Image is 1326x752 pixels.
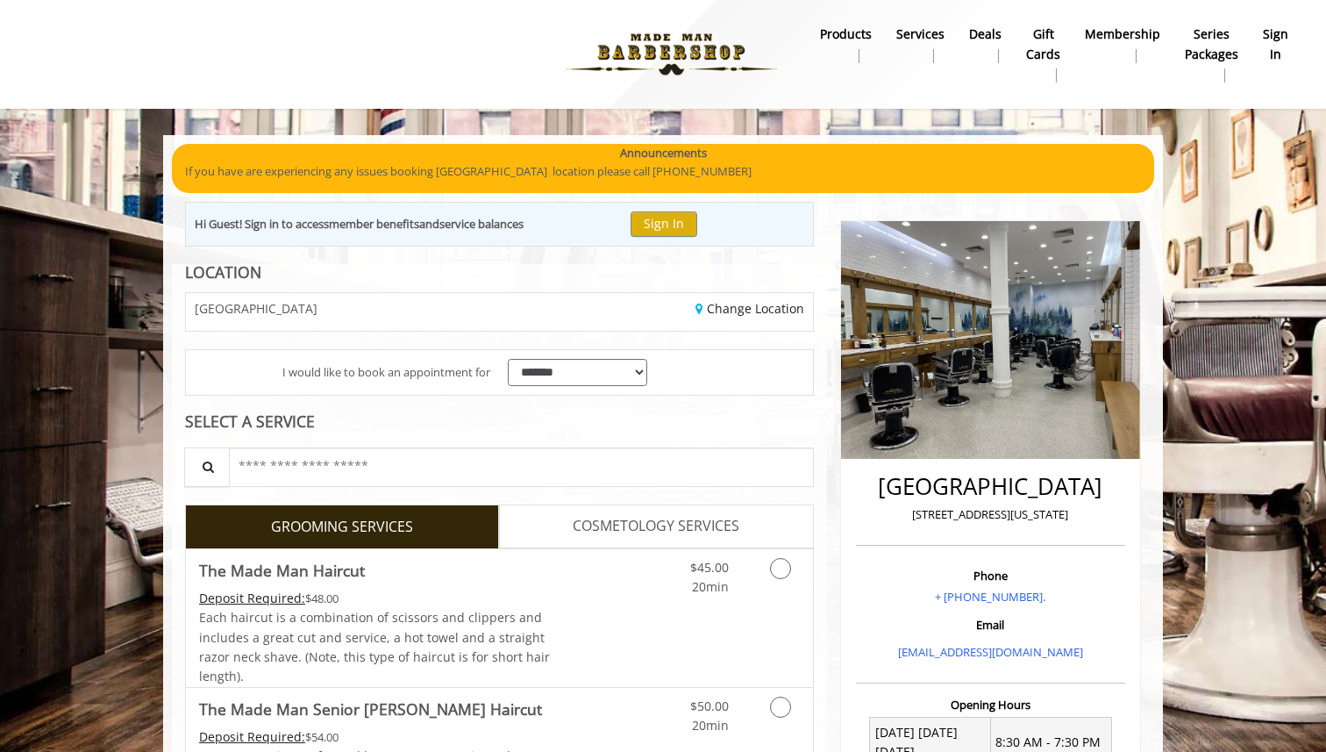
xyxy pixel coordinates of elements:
span: I would like to book an appointment for [282,363,490,382]
div: SELECT A SERVICE [185,413,814,430]
b: Services [896,25,945,44]
b: sign in [1263,25,1288,64]
span: GROOMING SERVICES [271,516,413,539]
a: Series packagesSeries packages [1173,22,1251,87]
b: gift cards [1026,25,1060,64]
div: $54.00 [199,727,552,747]
b: Announcements [620,144,707,162]
a: MembershipMembership [1073,22,1173,68]
span: COSMETOLOGY SERVICES [573,515,739,538]
div: $48.00 [199,589,552,608]
a: ServicesServices [884,22,957,68]
p: [STREET_ADDRESS][US_STATE] [860,505,1121,524]
span: $50.00 [690,698,729,714]
b: Deals [969,25,1002,44]
span: This service needs some Advance to be paid before we block your appointment [199,590,305,606]
span: This service needs some Advance to be paid before we block your appointment [199,728,305,745]
a: Gift cardsgift cards [1014,22,1073,87]
a: + [PHONE_NUMBER]. [935,589,1045,605]
b: Membership [1085,25,1160,44]
span: [GEOGRAPHIC_DATA] [195,302,317,315]
button: Service Search [184,448,230,487]
b: Series packages [1185,25,1238,64]
a: Productsproducts [808,22,884,68]
b: products [820,25,872,44]
h3: Opening Hours [856,698,1125,711]
a: [EMAIL_ADDRESS][DOMAIN_NAME] [898,644,1083,660]
h2: [GEOGRAPHIC_DATA] [860,474,1121,499]
span: $45.00 [690,559,729,576]
a: DealsDeals [957,22,1014,68]
b: The Made Man Haircut [199,558,365,583]
span: 20min [692,717,729,734]
span: Each haircut is a combination of scissors and clippers and includes a great cut and service, a ho... [199,609,550,684]
b: LOCATION [185,261,261,283]
span: 20min [692,578,729,595]
p: If you have are experiencing any issues booking [GEOGRAPHIC_DATA] location please call [PHONE_NUM... [185,162,1141,181]
b: The Made Man Senior [PERSON_NAME] Haircut [199,697,542,721]
h3: Phone [860,569,1121,582]
b: service balances [439,216,524,232]
a: Change Location [695,300,804,317]
h3: Email [860,619,1121,631]
b: member benefits [329,216,419,232]
div: Hi Guest! Sign in to access and [195,215,524,233]
button: Sign In [631,211,697,237]
img: Made Man Barbershop logo [551,6,792,103]
a: sign insign in [1251,22,1301,68]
